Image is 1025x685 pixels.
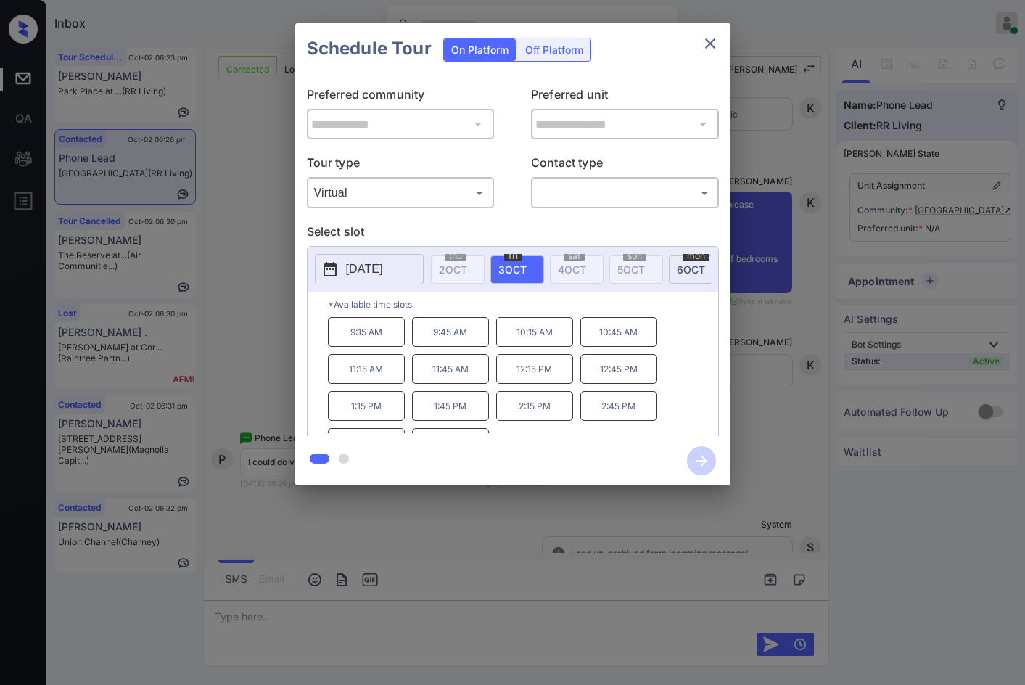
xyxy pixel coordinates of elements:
h2: Schedule Tour [295,23,443,74]
span: fri [504,252,522,261]
p: 10:45 AM [580,317,657,347]
p: Contact type [531,154,719,177]
button: close [696,29,725,58]
p: [DATE] [346,261,383,278]
p: Preferred unit [531,86,719,109]
p: Preferred community [307,86,495,109]
p: 1:45 PM [412,391,489,421]
p: 11:45 AM [412,354,489,384]
button: [DATE] [315,254,424,284]
p: *Available time slots [328,292,718,317]
p: 9:15 AM [328,317,405,347]
p: 2:45 PM [580,391,657,421]
p: 11:15 AM [328,354,405,384]
span: 6 OCT [677,263,705,276]
p: 10:15 AM [496,317,573,347]
div: On Platform [444,38,516,61]
p: Select slot [307,223,719,246]
p: 12:45 PM [580,354,657,384]
span: mon [683,252,709,261]
p: Tour type [307,154,495,177]
p: 3:15 PM [328,428,405,458]
div: date-select [490,255,544,284]
p: 2:15 PM [496,391,573,421]
span: 3 OCT [498,263,527,276]
p: 9:45 AM [412,317,489,347]
p: 1:15 PM [328,391,405,421]
div: Virtual [310,181,491,205]
p: 3:45 PM [412,428,489,458]
p: 12:15 PM [496,354,573,384]
div: Off Platform [518,38,590,61]
div: date-select [669,255,723,284]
